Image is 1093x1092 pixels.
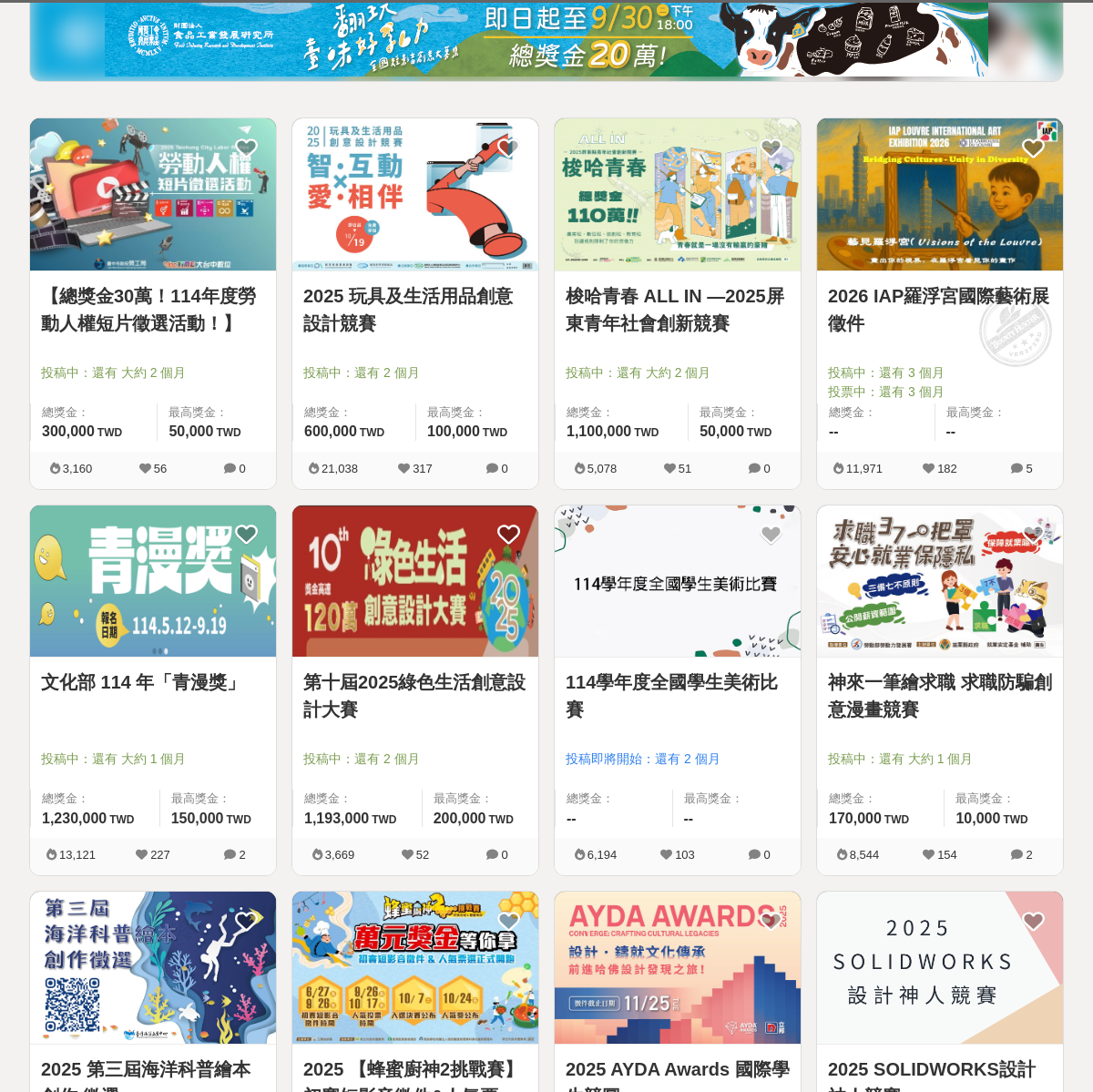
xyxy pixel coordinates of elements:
[304,424,357,439] span: 600,000
[41,282,265,337] a: 【總獎金30萬！114年度勞動人權短片徵選活動！】
[555,118,801,270] img: Cover Image
[700,424,744,439] span: 50,000
[30,892,276,1044] img: Cover Image
[63,462,93,475] span: 3,160
[587,848,618,862] span: 6,194
[489,813,514,826] span: TWD
[829,790,933,808] span: 總獎金：
[567,790,661,808] span: 總獎金：
[955,811,1000,826] span: 10,000
[763,462,770,475] span: 0
[372,813,396,826] span: TWD
[169,403,265,422] span: 最高獎金：
[239,462,245,475] span: 0
[239,848,245,862] span: 2
[675,848,695,862] span: 103
[937,462,957,475] span: 182
[169,424,213,439] span: 50,000
[30,505,276,658] img: Cover Image
[171,811,224,826] span: 150,000
[829,424,839,439] span: --
[59,848,96,862] span: 13,121
[817,892,1063,1045] a: Cover Image
[42,790,148,808] span: 總獎金：
[946,403,1053,422] span: 最高獎金：
[292,505,538,658] img: Cover Image
[817,505,1063,658] a: Cover Image
[700,403,790,422] span: 最高獎金：
[828,363,1052,383] span: 投稿中：還有 3 個月
[829,811,882,826] span: 170,000
[555,505,801,658] a: Cover Image
[566,282,790,337] a: 梭哈青春 ALL IN —2025屏東青年社會創新競賽
[817,505,1063,658] img: Cover Image
[41,363,265,383] span: 投稿中：還有 大約 2 個月
[416,848,429,862] span: 52
[955,790,1052,808] span: 最高獎金：
[303,668,527,723] a: 第十屆2025綠色生活創意設計大賽
[41,668,265,696] a: 文化部 114 年「青漫獎」
[1026,848,1032,862] span: 2
[322,462,358,475] span: 21,038
[555,505,801,658] img: Cover Image
[817,892,1063,1044] img: Cover Image
[30,118,276,270] img: Cover Image
[304,790,411,808] span: 總獎金：
[567,403,677,422] span: 總獎金：
[828,750,1052,769] span: 投稿中：還有 大約 1 個月
[303,282,527,337] a: 2025 玩具及生活用品創意設計競賽
[303,750,527,769] span: 投稿中：還有 2 個月
[30,505,276,658] a: Cover Image
[42,403,146,422] span: 總獎金：
[566,363,790,383] span: 投稿中：還有 大約 2 個月
[360,426,384,439] span: TWD
[427,403,527,422] span: 最高獎金：
[109,813,134,826] span: TWD
[763,848,770,862] span: 0
[846,462,883,475] span: 11,971
[292,118,538,270] img: Cover Image
[566,668,790,723] a: 114學年度全國學生美術比賽
[567,811,577,826] span: --
[555,892,801,1044] img: Cover Image
[325,848,355,862] span: 3,669
[150,848,170,862] span: 227
[828,282,1052,337] a: 2026 IAP羅浮宮國際藝術展徵件
[292,505,538,658] a: Cover Image
[483,426,507,439] span: TWD
[227,813,251,826] span: TWD
[434,811,486,826] span: 200,000
[30,892,276,1045] a: Cover Image
[884,813,909,826] span: TWD
[292,892,538,1045] a: Cover Image
[567,424,631,439] span: 1,100,000
[937,848,957,862] span: 154
[684,790,791,808] span: 最高獎金：
[828,383,1052,402] span: 投票中：還有 3 個月
[587,462,618,475] span: 5,078
[829,403,924,422] span: 總獎金：
[679,462,691,475] span: 51
[828,668,1052,723] a: 神來一筆繪求職 求職防騙創意漫畫競賽
[434,790,527,808] span: 最高獎金：
[501,848,507,862] span: 0
[817,118,1063,270] img: Cover Image
[946,424,956,439] span: --
[292,892,538,1044] img: Cover Image
[304,811,369,826] span: 1,193,000
[555,892,801,1045] a: Cover Image
[501,462,507,475] span: 0
[154,462,167,475] span: 56
[42,811,107,826] span: 1,230,000
[566,750,790,769] span: 投稿即將開始：還有 2 個月
[427,424,480,439] span: 100,000
[303,363,527,383] span: 投稿中：還有 2 個月
[171,790,265,808] span: 最高獎金：
[413,462,433,475] span: 317
[216,426,240,439] span: TWD
[1026,462,1032,475] span: 5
